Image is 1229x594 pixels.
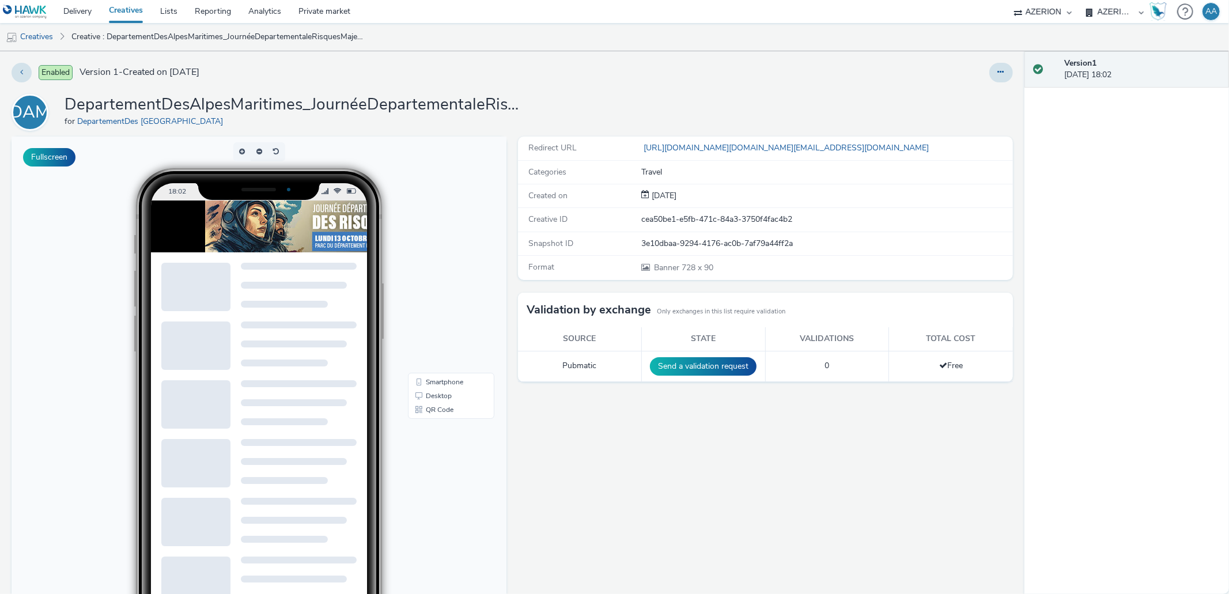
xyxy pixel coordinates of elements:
a: [URL][DOMAIN_NAME][DOMAIN_NAME][EMAIL_ADDRESS][DOMAIN_NAME] [641,142,933,153]
a: Creative : DepartementDesAlpesMaritimes_JournéeDepartementaleRisquesMajeurs_BANNER_Oct2025 [66,23,373,51]
a: DAM [12,107,53,118]
img: Hawk Academy [1149,2,1167,21]
span: Format [528,262,554,273]
td: Pubmatic [518,351,642,381]
div: [DATE] 18:02 [1064,58,1220,81]
span: 728 x 90 [653,262,713,273]
div: DAM [10,96,50,128]
button: Fullscreen [23,148,75,167]
div: 3e10dbaa-9294-4176-ac0b-7af79a44ff2a [641,238,1011,249]
div: cea50be1-e5fb-471c-84a3-3750f4fac4b2 [641,214,1011,225]
li: Smartphone [399,239,481,252]
span: Creative ID [528,214,568,225]
span: Banner [654,262,682,273]
span: for [65,116,77,127]
li: QR Code [399,266,481,280]
span: Version 1 - Created on [DATE] [80,66,199,79]
span: QR Code [414,270,442,277]
h1: DepartementDesAlpesMaritimes_JournéeDepartementaleRisquesMajeurs_BANNER_Oct2025 [65,94,525,116]
span: 0 [825,360,829,371]
div: Travel [641,167,1011,178]
button: Send a validation request [650,357,757,376]
th: Total cost [889,327,1013,351]
small: Only exchanges in this list require validation [657,307,785,316]
strong: Version 1 [1064,58,1096,69]
a: DepartementDes [GEOGRAPHIC_DATA] [77,116,228,127]
img: mobile [6,32,17,43]
span: Snapshot ID [528,238,573,249]
img: Advertisement preview [139,64,559,116]
th: State [641,327,765,351]
span: [DATE] [649,190,676,201]
span: Free [939,360,963,371]
h3: Validation by exchange [527,301,651,319]
div: Creation 06 October 2025, 18:02 [649,190,676,202]
span: Created on [528,190,568,201]
span: Desktop [414,256,440,263]
th: Validations [765,327,889,351]
span: Redirect URL [528,142,577,153]
a: Hawk Academy [1149,2,1171,21]
span: Smartphone [414,242,452,249]
img: undefined Logo [3,5,47,19]
span: Categories [528,167,566,177]
span: Enabled [39,65,73,80]
li: Desktop [399,252,481,266]
div: AA [1205,3,1217,20]
th: Source [518,327,642,351]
